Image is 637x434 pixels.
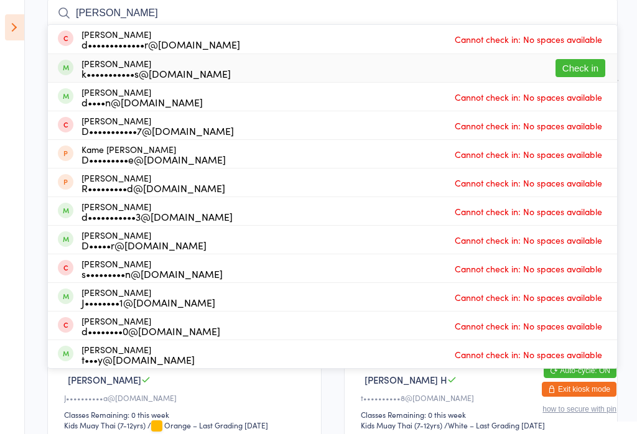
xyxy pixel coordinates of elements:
[361,392,605,403] div: t••••••••••8@[DOMAIN_NAME]
[81,68,231,78] div: k•••••••••••s@[DOMAIN_NAME]
[81,269,223,279] div: s•••••••••n@[DOMAIN_NAME]
[81,201,233,221] div: [PERSON_NAME]
[81,173,225,193] div: [PERSON_NAME]
[81,87,203,107] div: [PERSON_NAME]
[556,59,605,77] button: Check in
[81,116,234,136] div: [PERSON_NAME]
[452,345,605,364] span: Cannot check in: No spaces available
[452,30,605,48] span: Cannot check in: No spaces available
[81,39,240,49] div: d•••••••••••••r@[DOMAIN_NAME]
[452,202,605,221] span: Cannot check in: No spaces available
[452,259,605,278] span: Cannot check in: No spaces available
[81,344,195,364] div: [PERSON_NAME]
[64,392,309,403] div: J••••••••••a@[DOMAIN_NAME]
[361,409,605,420] div: Classes Remaining: 0 this week
[81,259,223,279] div: [PERSON_NAME]
[81,297,215,307] div: J••••••••1@[DOMAIN_NAME]
[81,240,207,250] div: D•••••r@[DOMAIN_NAME]
[452,116,605,135] span: Cannot check in: No spaces available
[147,420,268,430] span: / Orange – Last Grading [DATE]
[81,316,220,336] div: [PERSON_NAME]
[81,230,207,250] div: [PERSON_NAME]
[542,382,616,397] button: Exit kiosk mode
[81,144,226,164] div: Kame [PERSON_NAME]
[365,373,447,386] span: [PERSON_NAME] H
[81,183,225,193] div: R•••••••••d@[DOMAIN_NAME]
[81,154,226,164] div: D•••••••••e@[DOMAIN_NAME]
[452,231,605,249] span: Cannot check in: No spaces available
[68,373,141,386] span: [PERSON_NAME]
[81,326,220,336] div: d••••••••0@[DOMAIN_NAME]
[544,363,616,378] button: Auto-cycle: ON
[452,88,605,106] span: Cannot check in: No spaces available
[444,420,545,430] span: / White – Last Grading [DATE]
[81,97,203,107] div: d••••n@[DOMAIN_NAME]
[81,58,231,78] div: [PERSON_NAME]
[64,409,309,420] div: Classes Remaining: 0 this week
[81,211,233,221] div: d•••••••••••3@[DOMAIN_NAME]
[452,145,605,164] span: Cannot check in: No spaces available
[81,126,234,136] div: D•••••••••••7@[DOMAIN_NAME]
[452,316,605,335] span: Cannot check in: No spaces available
[452,288,605,307] span: Cannot check in: No spaces available
[81,29,240,49] div: [PERSON_NAME]
[81,287,215,307] div: [PERSON_NAME]
[452,173,605,192] span: Cannot check in: No spaces available
[542,405,616,413] button: how to secure with pin
[361,420,442,430] div: Kids Muay Thai (7-12yrs)
[64,420,146,430] div: Kids Muay Thai (7-12yrs)
[81,354,195,364] div: t•••y@[DOMAIN_NAME]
